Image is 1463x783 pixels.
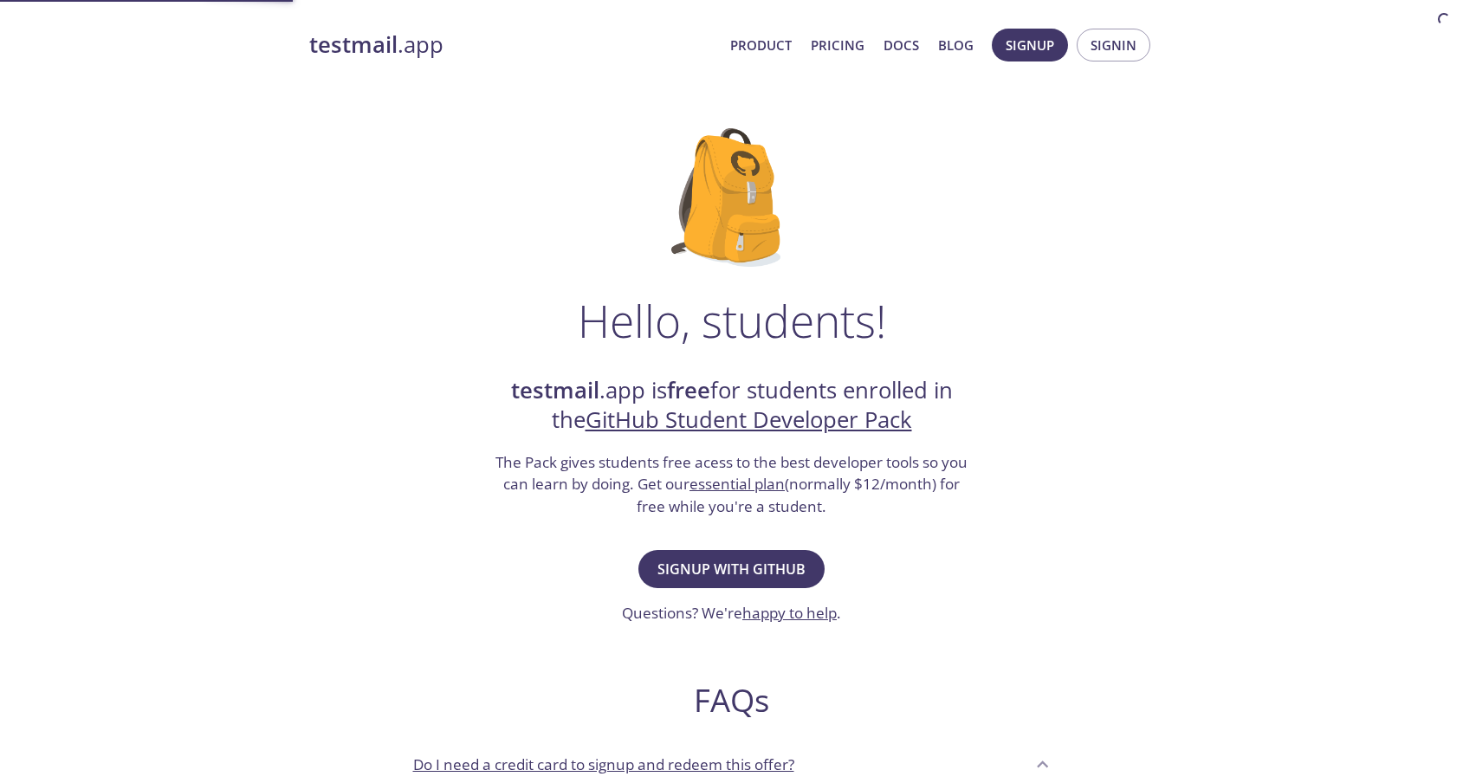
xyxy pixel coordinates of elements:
[667,375,710,405] strong: free
[622,602,841,624] h3: Questions? We're .
[992,29,1068,61] button: Signup
[657,557,806,581] span: Signup with GitHub
[689,474,785,494] a: essential plan
[938,34,974,56] a: Blog
[638,550,825,588] button: Signup with GitHub
[671,128,792,267] img: github-student-backpack.png
[1091,34,1136,56] span: Signin
[586,404,912,435] a: GitHub Student Developer Pack
[399,681,1065,720] h2: FAQs
[309,30,716,60] a: testmail.app
[511,375,599,405] strong: testmail
[730,34,792,56] a: Product
[742,603,837,623] a: happy to help
[494,376,970,436] h2: .app is for students enrolled in the
[1077,29,1150,61] button: Signin
[413,754,794,776] p: Do I need a credit card to signup and redeem this offer?
[578,294,886,346] h1: Hello, students!
[309,29,398,60] strong: testmail
[811,34,864,56] a: Pricing
[884,34,919,56] a: Docs
[1006,34,1054,56] span: Signup
[494,451,970,518] h3: The Pack gives students free acess to the best developer tools so you can learn by doing. Get our...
